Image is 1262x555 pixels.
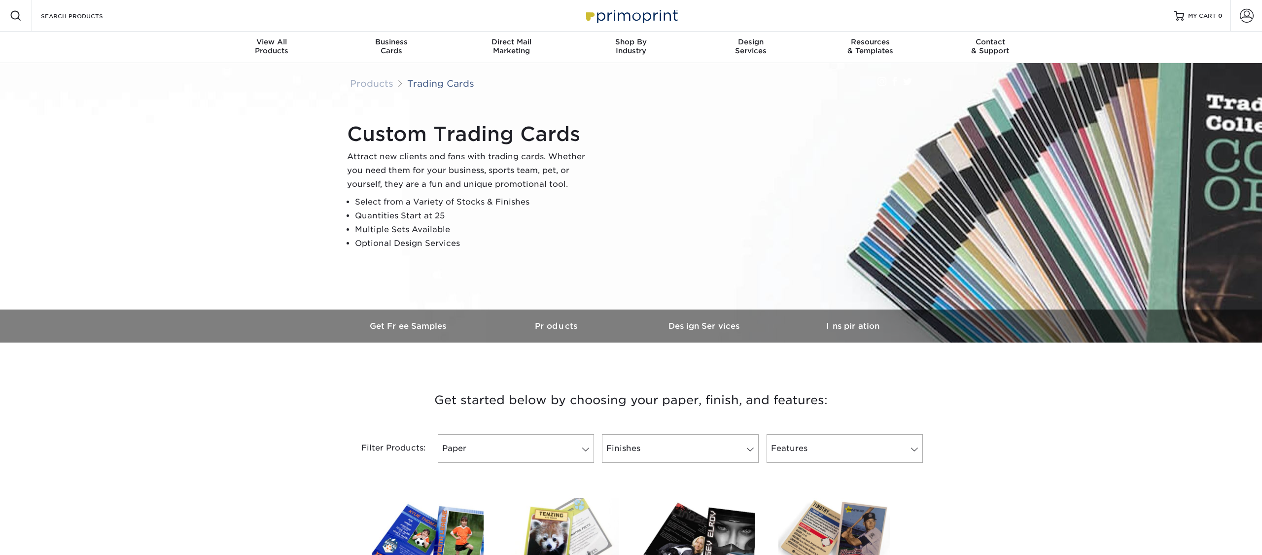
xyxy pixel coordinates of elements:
[483,310,631,343] a: Products
[767,434,923,463] a: Features
[332,37,452,55] div: Cards
[355,209,594,223] li: Quantities Start at 25
[571,32,691,63] a: Shop ByIndustry
[332,37,452,46] span: Business
[343,378,919,422] h3: Get started below by choosing your paper, finish, and features:
[40,10,136,22] input: SEARCH PRODUCTS.....
[779,321,927,331] h3: Inspiration
[582,5,680,26] img: Primoprint
[335,310,483,343] a: Get Free Samples
[930,37,1050,55] div: & Support
[571,37,691,55] div: Industry
[1188,12,1216,20] span: MY CART
[631,321,779,331] h3: Design Services
[452,37,571,46] span: Direct Mail
[810,32,930,63] a: Resources& Templates
[332,32,452,63] a: BusinessCards
[691,37,810,46] span: Design
[571,37,691,46] span: Shop By
[350,78,393,89] a: Products
[691,32,810,63] a: DesignServices
[1218,12,1223,19] span: 0
[691,37,810,55] div: Services
[452,37,571,55] div: Marketing
[810,37,930,55] div: & Templates
[335,321,483,331] h3: Get Free Samples
[355,223,594,237] li: Multiple Sets Available
[355,237,594,250] li: Optional Design Services
[212,37,332,55] div: Products
[602,434,758,463] a: Finishes
[347,122,594,146] h1: Custom Trading Cards
[810,37,930,46] span: Resources
[779,310,927,343] a: Inspiration
[483,321,631,331] h3: Products
[212,32,332,63] a: View AllProducts
[631,310,779,343] a: Design Services
[930,37,1050,46] span: Contact
[347,150,594,191] p: Attract new clients and fans with trading cards. Whether you need them for your business, sports ...
[407,78,474,89] a: Trading Cards
[452,32,571,63] a: Direct MailMarketing
[355,195,594,209] li: Select from a Variety of Stocks & Finishes
[212,37,332,46] span: View All
[930,32,1050,63] a: Contact& Support
[335,434,434,463] div: Filter Products:
[438,434,594,463] a: Paper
